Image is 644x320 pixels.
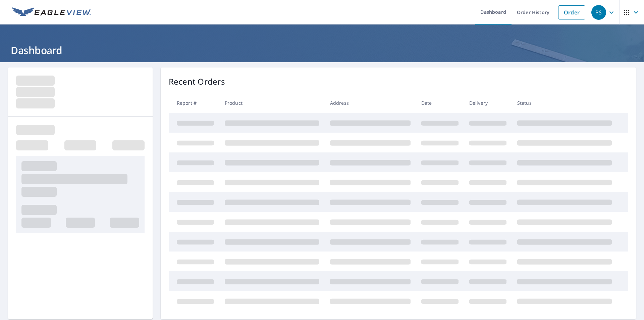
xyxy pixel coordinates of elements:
p: Recent Orders [169,76,225,88]
a: Order [558,5,585,19]
div: PS [591,5,606,20]
th: Date [416,93,464,113]
th: Status [512,93,617,113]
th: Delivery [464,93,512,113]
th: Address [325,93,416,113]
h1: Dashboard [8,43,636,57]
th: Product [219,93,325,113]
th: Report # [169,93,219,113]
img: EV Logo [12,7,91,17]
